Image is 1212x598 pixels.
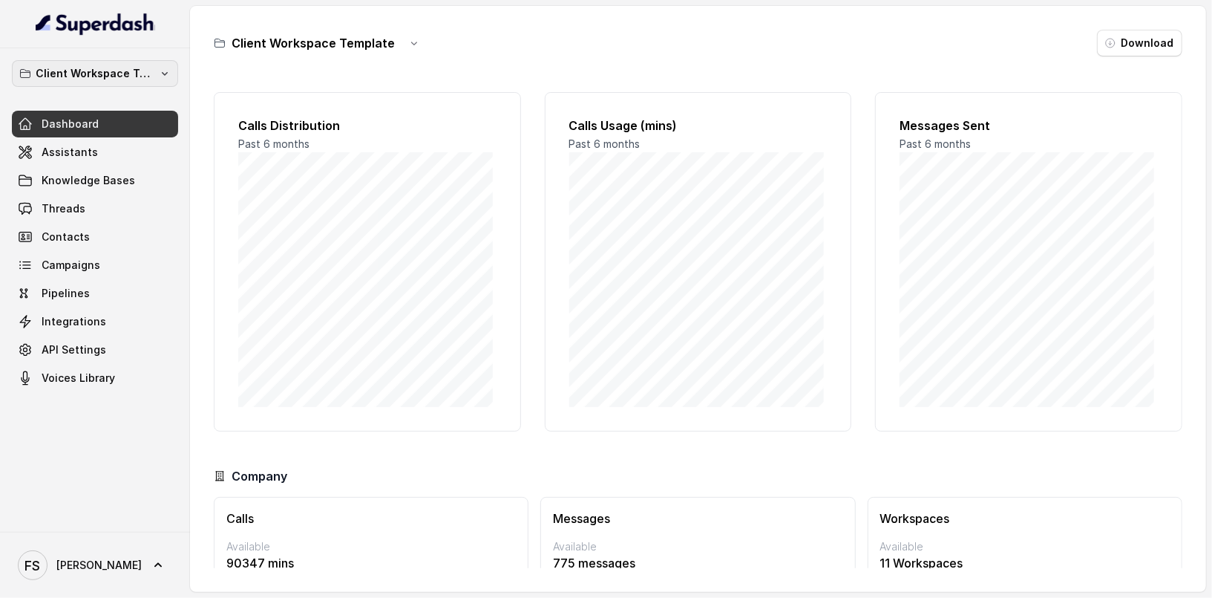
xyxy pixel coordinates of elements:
[238,117,497,134] h2: Calls Distribution
[226,510,516,527] h3: Calls
[226,554,516,572] p: 90347 mins
[42,145,98,160] span: Assistants
[42,258,100,273] span: Campaigns
[42,342,106,357] span: API Settings
[25,558,41,573] text: FS
[12,280,178,307] a: Pipelines
[553,539,842,554] p: Available
[880,554,1170,572] p: 11 Workspaces
[12,224,178,250] a: Contacts
[56,558,142,573] span: [PERSON_NAME]
[42,201,85,216] span: Threads
[12,195,178,222] a: Threads
[12,111,178,137] a: Dashboard
[900,137,971,150] span: Past 6 months
[12,252,178,279] a: Campaigns
[42,286,90,301] span: Pipelines
[900,117,1158,134] h2: Messages Sent
[232,34,395,52] h3: Client Workspace Template
[553,510,842,527] h3: Messages
[36,65,154,82] p: Client Workspace Template
[42,117,99,131] span: Dashboard
[42,230,90,244] span: Contacts
[12,365,178,391] a: Voices Library
[42,371,115,386] span: Voices Library
[569,117,828,134] h2: Calls Usage (mins)
[880,539,1170,554] p: Available
[36,12,155,36] img: light.svg
[880,510,1170,527] h3: Workspaces
[12,308,178,335] a: Integrations
[42,173,135,188] span: Knowledge Bases
[238,137,309,150] span: Past 6 months
[12,139,178,166] a: Assistants
[12,545,178,586] a: [PERSON_NAME]
[1097,30,1182,56] button: Download
[226,539,516,554] p: Available
[569,137,641,150] span: Past 6 months
[12,337,178,363] a: API Settings
[12,60,178,87] button: Client Workspace Template
[12,167,178,194] a: Knowledge Bases
[553,554,842,572] p: 775 messages
[42,314,106,329] span: Integrations
[232,467,287,485] h3: Company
